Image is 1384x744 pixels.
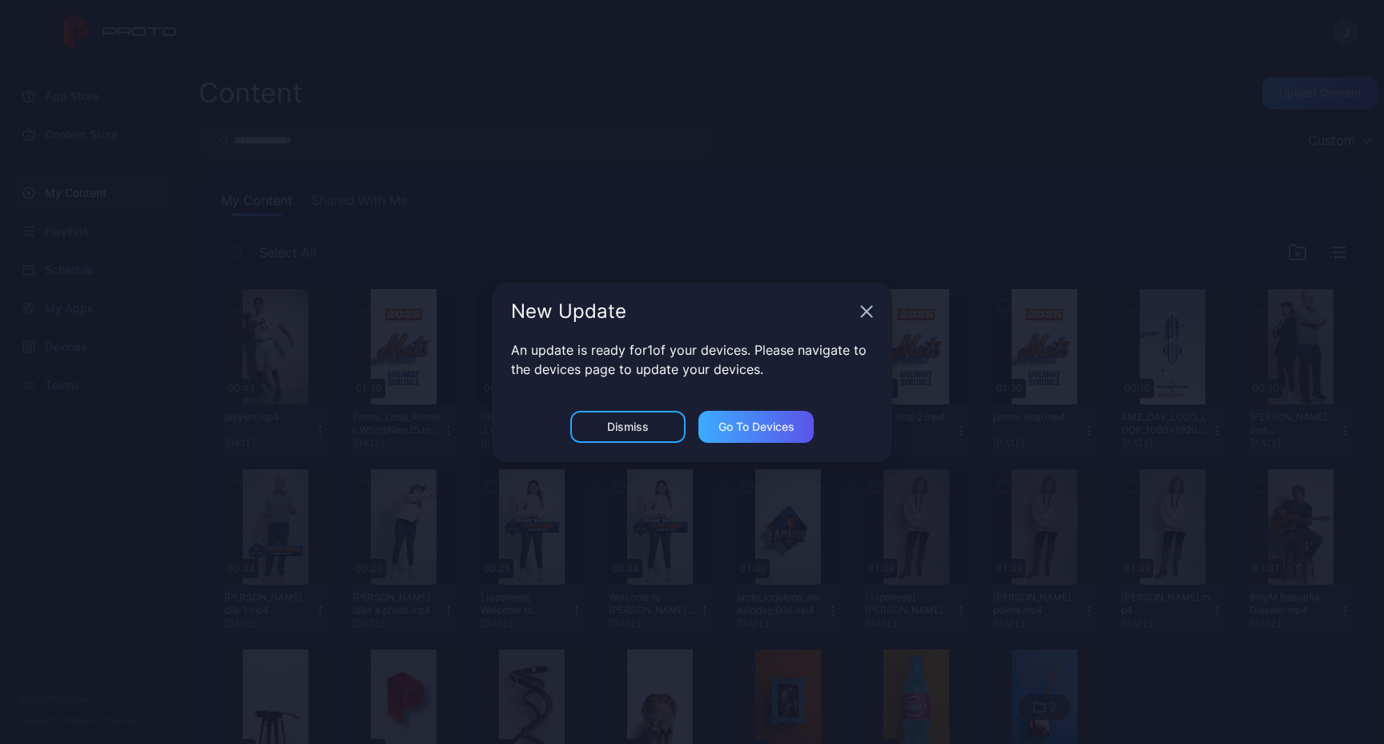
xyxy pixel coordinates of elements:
button: Dismiss [570,411,686,443]
div: New Update [511,302,854,321]
div: Go to devices [718,420,795,433]
p: An update is ready for 1 of your devices. Please navigate to the devices page to update your devi... [511,340,873,379]
button: Go to devices [698,411,814,443]
div: Dismiss [607,420,649,433]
